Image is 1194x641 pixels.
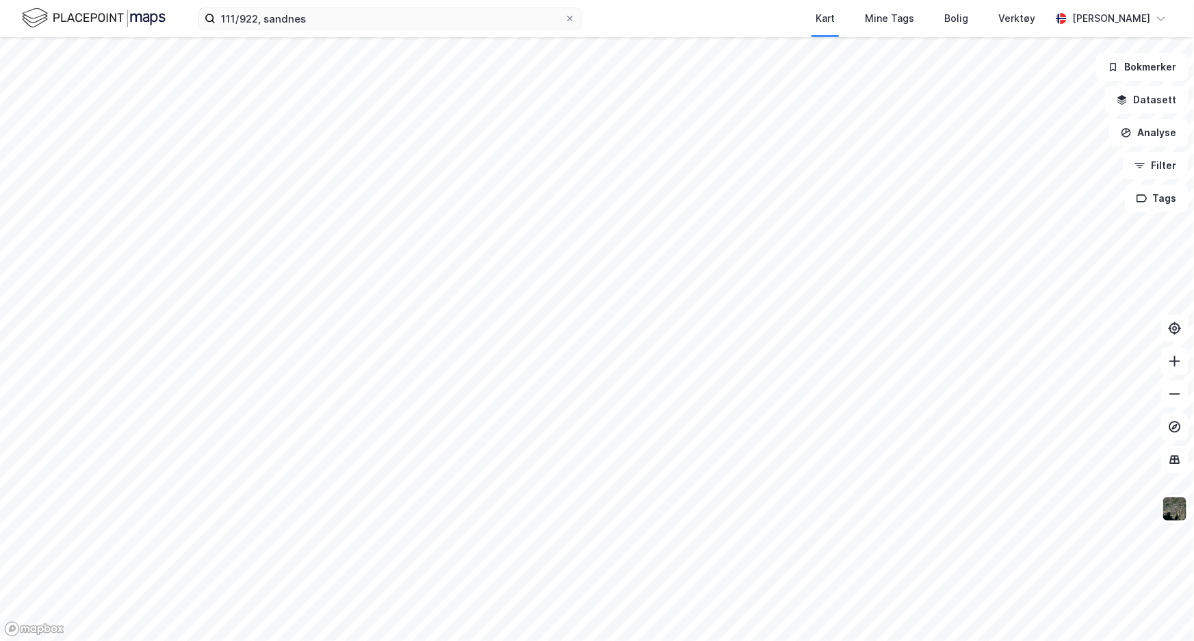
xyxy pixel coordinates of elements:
button: Filter [1123,152,1189,179]
img: 9k= [1162,496,1188,522]
button: Tags [1125,185,1189,212]
a: Mapbox homepage [4,621,64,637]
input: Søk på adresse, matrikkel, gårdeiere, leietakere eller personer [216,8,564,29]
div: Bolig [944,10,968,27]
button: Bokmerker [1096,53,1189,81]
img: logo.f888ab2527a4732fd821a326f86c7f29.svg [22,6,166,30]
div: Mine Tags [865,10,914,27]
button: Analyse [1109,119,1189,146]
div: Kontrollprogram for chat [1126,575,1194,641]
button: Datasett [1105,86,1189,114]
div: [PERSON_NAME] [1072,10,1150,27]
iframe: Chat Widget [1126,575,1194,641]
div: Verktøy [998,10,1035,27]
div: Kart [816,10,835,27]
